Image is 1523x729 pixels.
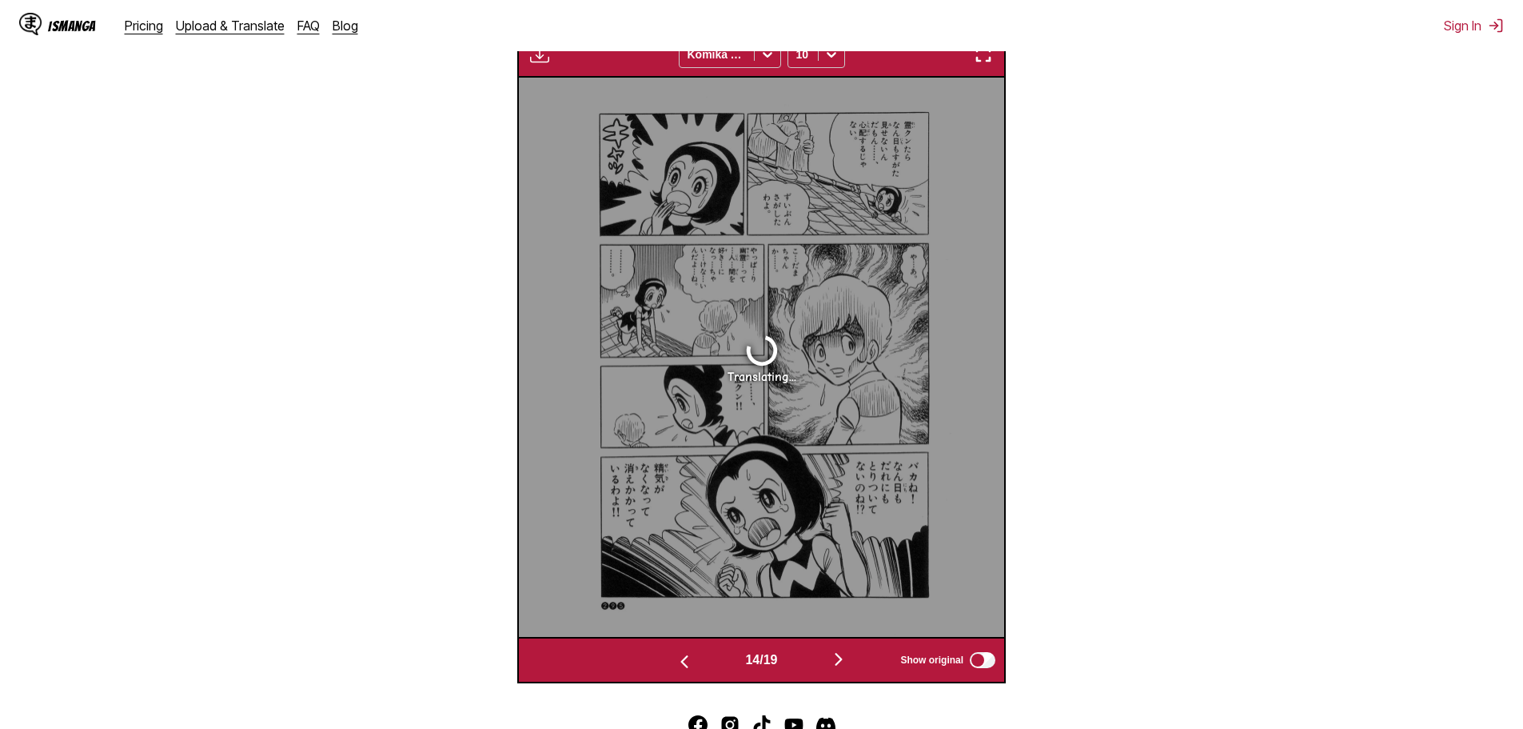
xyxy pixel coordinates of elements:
[974,45,993,64] img: Enter fullscreen
[743,331,781,370] img: Loading
[745,653,777,667] span: 14 / 19
[19,13,42,35] img: IsManga Logo
[19,13,125,38] a: IsManga LogoIsManga
[125,18,163,34] a: Pricing
[900,655,963,666] span: Show original
[1444,18,1504,34] button: Sign In
[675,652,694,671] img: Previous page
[728,370,796,384] div: Translating...
[48,18,96,34] div: IsManga
[829,650,848,669] img: Next page
[970,652,995,668] input: Show original
[1488,18,1504,34] img: Sign out
[333,18,358,34] a: Blog
[297,18,320,34] a: FAQ
[176,18,285,34] a: Upload & Translate
[530,45,549,64] img: Download translated images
